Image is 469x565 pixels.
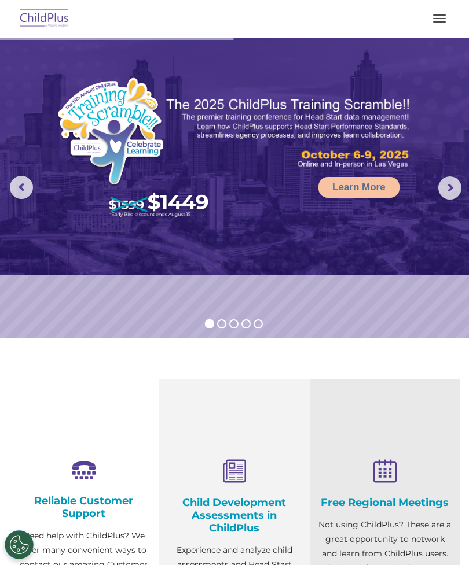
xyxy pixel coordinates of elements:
[318,177,400,198] a: Learn More
[5,530,34,559] button: Cookies Settings
[168,496,301,534] h4: Child Development Assessments in ChildPlus
[17,5,72,32] img: ChildPlus by Procare Solutions
[318,496,452,509] h4: Free Regional Meetings
[17,494,151,520] h4: Reliable Customer Support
